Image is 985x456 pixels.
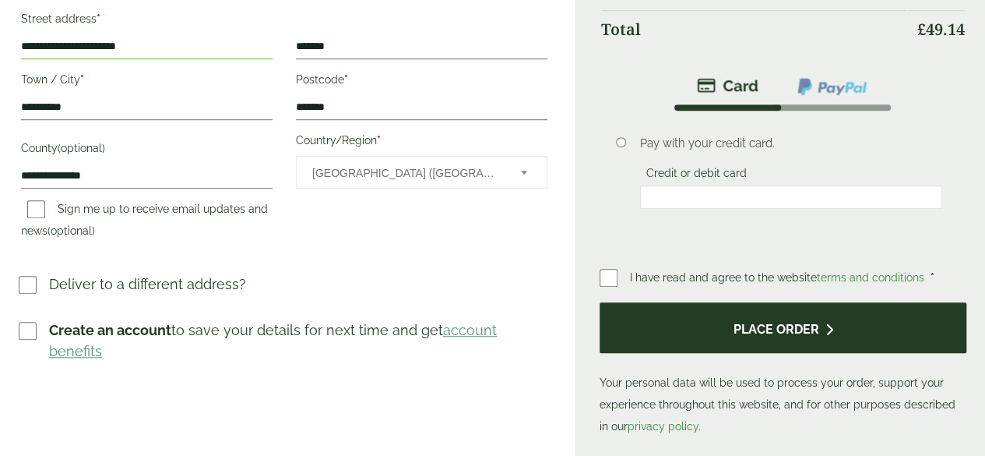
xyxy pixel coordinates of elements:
button: Place order [600,302,966,353]
span: Country/Region [296,156,547,189]
a: privacy policy [628,420,698,433]
span: £ [917,19,926,40]
p: Pay with your credit card. [640,135,943,152]
label: Credit or debit card [640,167,753,184]
span: United Kingdom (UK) [312,157,500,189]
abbr: required [344,73,348,86]
abbr: required [930,271,934,284]
label: Country/Region [296,129,547,156]
abbr: required [377,134,381,147]
img: ppcp-gateway.png [796,76,868,97]
bdi: 49.14 [917,19,965,40]
p: Your personal data will be used to process your order, support your experience throughout this we... [600,302,966,437]
a: terms and conditions [817,271,924,284]
span: (optional) [47,224,95,237]
abbr: required [80,73,84,86]
a: account benefits [49,322,497,359]
p: to save your details for next time and get [49,320,550,362]
p: Deliver to a different address? [49,274,246,295]
span: (optional) [58,142,105,154]
iframe: Secure card payment input frame [645,190,938,204]
strong: Create an account [49,322,171,338]
img: stripe.png [697,76,758,95]
input: Sign me up to receive email updates and news(optional) [27,200,45,218]
span: I have read and agree to the website [630,271,927,284]
label: Town / City [21,69,273,95]
label: Street address [21,8,273,34]
label: Postcode [296,69,547,95]
label: Sign me up to receive email updates and news [21,203,268,242]
th: Total [601,10,906,48]
label: County [21,137,273,164]
abbr: required [97,12,100,25]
